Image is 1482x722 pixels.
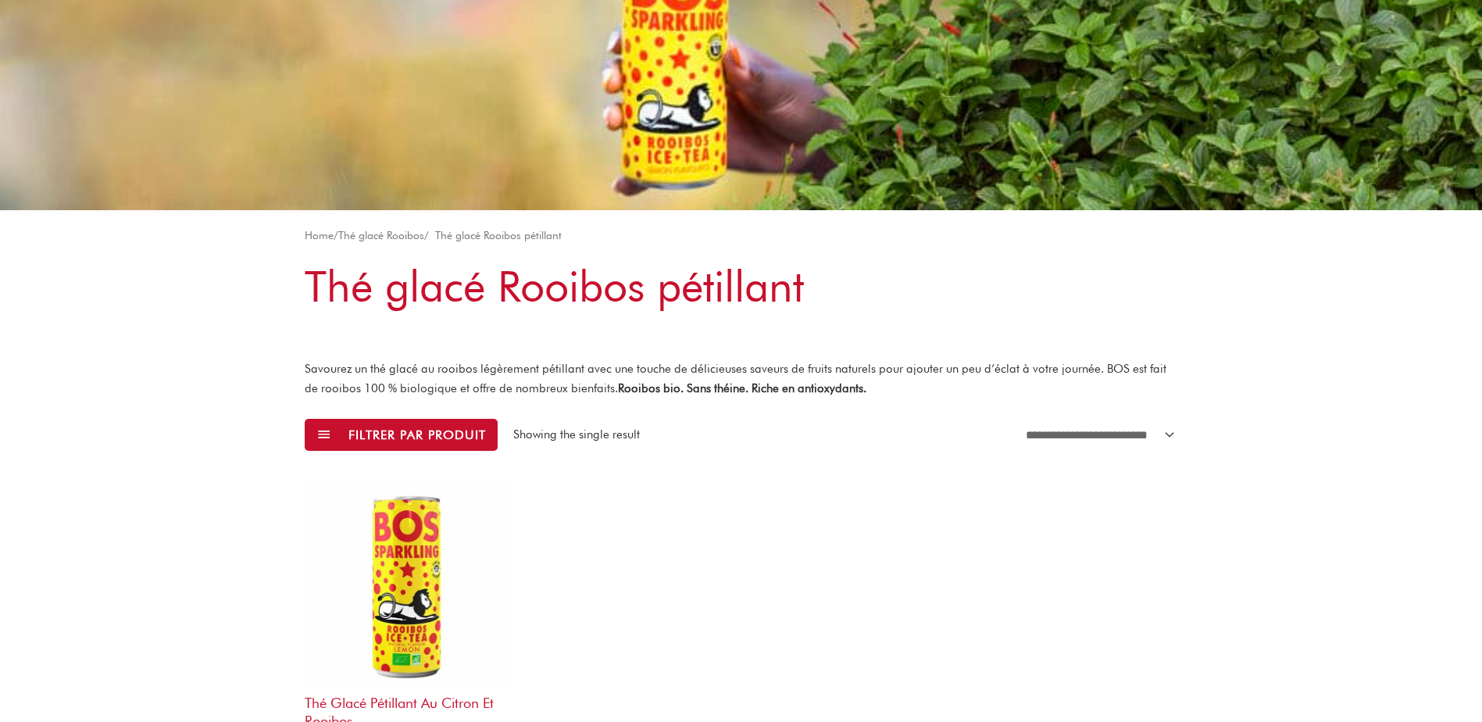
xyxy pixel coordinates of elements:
[305,362,1166,395] span: Savourez un thé glacé au rooibos légèrement pétillant avec une touche de délicieuses saveurs de f...
[305,481,511,687] img: Thé glacé pétillant au citron et rooibos
[1016,419,1177,452] select: Shop order
[513,426,640,444] p: Showing the single result
[338,229,424,241] a: Thé glacé Rooibos
[305,226,1177,245] nav: Breadcrumb
[618,381,866,395] strong: Rooibos bio. Sans théine. Riche en antioxydants.
[305,256,1177,316] h1: Thé glacé Rooibos pétillant
[305,229,334,241] a: Home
